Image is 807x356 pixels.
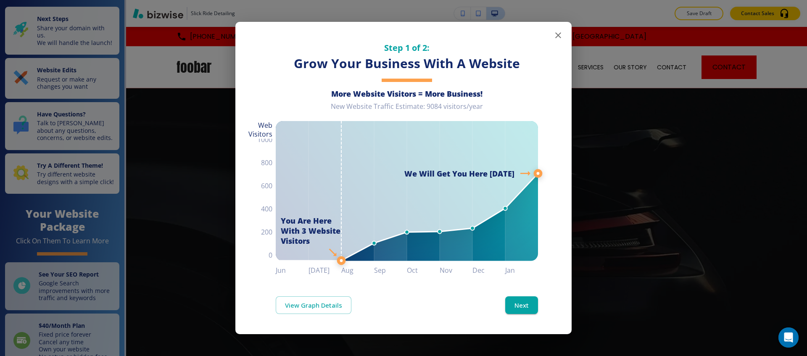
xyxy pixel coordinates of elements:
[472,264,505,276] h6: Dec
[276,42,538,53] h5: Step 1 of 2:
[505,296,538,314] button: Next
[276,55,538,72] h3: Grow Your Business With A Website
[276,264,309,276] h6: Jun
[276,89,538,99] h6: More Website Visitors = More Business!
[341,264,374,276] h6: Aug
[309,264,341,276] h6: [DATE]
[505,264,538,276] h6: Jan
[374,264,407,276] h6: Sep
[778,327,799,348] div: Open Intercom Messenger
[276,296,351,314] a: View Graph Details
[440,264,472,276] h6: Nov
[276,102,538,118] div: New Website Traffic Estimate: 9084 visitors/year
[407,264,440,276] h6: Oct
